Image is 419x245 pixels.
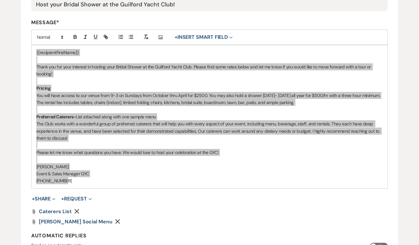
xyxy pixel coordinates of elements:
span: + [32,196,35,201]
p: Thank you for your interest in hosting your Bridal Shower at the Guilford Yacht Club. Please find... [36,63,383,78]
p: {{recipientFirstName}} [36,49,383,56]
span: [PHONE_NUMBER] [36,178,72,184]
span: + [61,196,64,201]
strong: Preferred Caterers- [36,114,76,120]
button: Share [32,196,56,201]
span: Please let me know what questions you have. We would love to host your celebration at the GYC! [36,150,219,155]
button: Request [61,196,91,201]
span: List attached along with one sample menu [76,114,156,120]
span: Event & Sales Manager GYC [36,171,89,177]
span: + [175,35,177,40]
span: [PERSON_NAME] [36,164,69,170]
a: [PERSON_NAME] Social Menu [39,219,112,224]
span: The rental fee includes tables, chairs (indoor), limited folding chairs, kitchens, bridal suite, ... [36,100,294,105]
span: [PERSON_NAME] Social Menu [39,218,112,225]
span: Caterers List [39,208,72,215]
span: You will have access to our venue from 9-3 on Sundays from October thru April for $2500. You may ... [36,93,380,98]
span: The Club works with a wonderful group of preferred caterers that will help you with every aspect ... [36,121,380,141]
h4: Automatic Replies [31,232,388,239]
button: Insert Smart Field [172,33,235,41]
a: Caterers List [39,209,72,214]
strong: Pricing [36,85,51,91]
label: Message* [31,19,388,26]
